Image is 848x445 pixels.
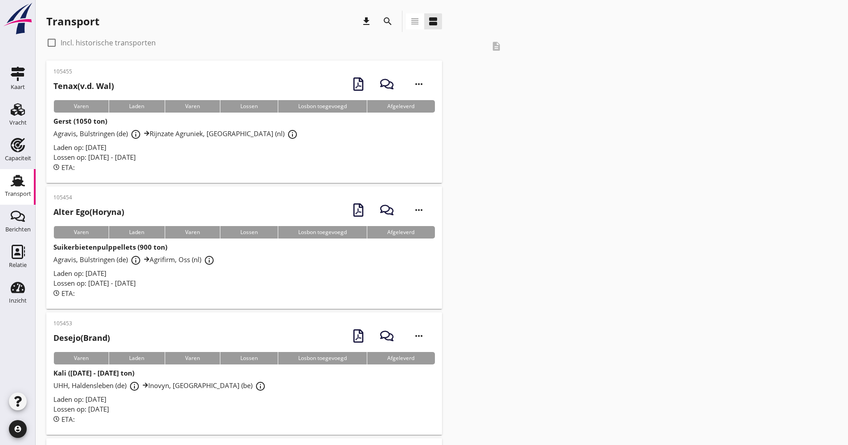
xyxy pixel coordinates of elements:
i: download [361,16,372,27]
span: Lossen op: [DATE] - [DATE] [53,153,136,162]
i: info_outline [204,255,215,266]
div: Laden [109,352,164,364]
label: Incl. historische transporten [61,38,156,47]
p: 105455 [53,68,114,76]
h2: (Horyna) [53,206,124,218]
i: info_outline [130,129,141,140]
i: info_outline [130,255,141,266]
strong: Alter Ego [53,206,89,217]
div: Afgeleverd [367,100,434,113]
i: info_outline [255,381,266,392]
strong: Suikerbietenpulppellets (900 ton) [53,243,167,251]
div: Varen [165,352,220,364]
div: Vracht [9,120,27,125]
div: Varen [53,100,109,113]
div: Laden [109,100,164,113]
div: Lossen [220,226,278,239]
div: Kaart [11,84,25,90]
i: info_outline [129,381,140,392]
div: Varen [53,352,109,364]
div: Losbon toegevoegd [278,100,367,113]
strong: Desejo [53,332,81,343]
div: Varen [165,226,220,239]
h2: (v.d. Wal) [53,80,114,92]
span: UHH, Haldensleben (de) Inovyn, [GEOGRAPHIC_DATA] (be) [53,381,268,390]
span: Laden op: [DATE] [53,143,106,152]
div: Transport [46,14,99,28]
i: view_agenda [428,16,438,27]
a: 105454Alter Ego(Horyna)VarenLadenVarenLossenLosbon toegevoegdAfgeleverdSuikerbietenpulppellets (9... [46,186,442,309]
i: more_horiz [406,72,431,97]
p: 105453 [53,320,110,328]
i: view_headline [410,16,420,27]
h2: (Brand) [53,332,110,344]
span: Agravis, Bülstringen (de) Rijnzate Agruniek, [GEOGRAPHIC_DATA] (nl) [53,129,300,138]
img: logo-small.a267ee39.svg [2,2,34,35]
div: Afgeleverd [367,226,434,239]
strong: Gerst (1050 ton) [53,117,107,125]
span: Agravis, Bülstringen (de) Agrifirm, Oss (nl) [53,255,217,264]
span: ETA: [61,415,75,424]
div: Capaciteit [5,155,31,161]
div: Varen [165,100,220,113]
span: Laden op: [DATE] [53,269,106,278]
a: 105455Tenax(v.d. Wal)VarenLadenVarenLossenLosbon toegevoegdAfgeleverdGerst (1050 ton)Agravis, Bül... [46,61,442,183]
div: Berichten [5,227,31,232]
div: Relatie [9,262,27,268]
div: Losbon toegevoegd [278,226,367,239]
span: Lossen op: [DATE] - [DATE] [53,279,136,287]
span: ETA: [61,289,75,298]
div: Laden [109,226,164,239]
a: 105453Desejo(Brand)VarenLadenVarenLossenLosbon toegevoegdAfgeleverdKali ([DATE] - [DATE] ton)UHH,... [46,312,442,435]
div: Lossen [220,100,278,113]
span: Laden op: [DATE] [53,395,106,404]
i: account_circle [9,420,27,438]
div: Transport [5,191,31,197]
strong: Tenax [53,81,77,91]
div: Lossen [220,352,278,364]
div: Afgeleverd [367,352,434,364]
div: Varen [53,226,109,239]
i: search [382,16,393,27]
div: Losbon toegevoegd [278,352,367,364]
div: Inzicht [9,298,27,303]
strong: Kali ([DATE] - [DATE] ton) [53,368,134,377]
span: ETA: [61,163,75,172]
i: more_horiz [406,198,431,222]
p: 105454 [53,194,124,202]
i: info_outline [287,129,298,140]
span: Lossen op: [DATE] [53,405,109,413]
i: more_horiz [406,324,431,348]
